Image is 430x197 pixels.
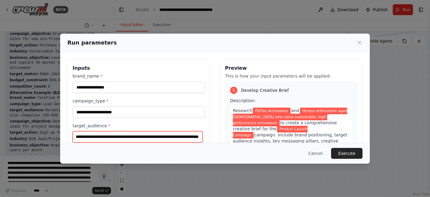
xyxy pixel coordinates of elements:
[233,108,347,126] span: Variable: target_audience
[331,148,363,159] button: Execute
[233,126,308,139] span: Variable: campaign_type
[73,98,205,104] label: campaign_type
[225,65,357,72] h3: Preview
[253,108,291,114] span: Variable: brand_name
[230,98,256,103] span: Description:
[73,73,205,79] label: brand_name
[291,108,299,113] span: and
[304,148,327,159] button: Cancel
[233,132,347,155] span: campaign. Include brand positioning, target audience insights, key messaging pillars, creative gu...
[67,38,117,47] h2: Run parameters
[241,87,289,93] span: Develop Creative Brief
[233,108,252,113] span: Research
[233,120,337,131] span: to create a comprehensive creative brief for the
[73,65,205,72] h3: Inputs
[230,87,237,94] div: 1
[225,73,357,79] p: This is how your input parameters will be applied:
[73,123,205,129] label: target_audience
